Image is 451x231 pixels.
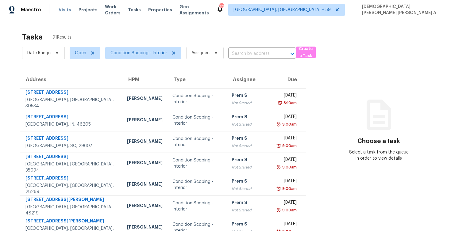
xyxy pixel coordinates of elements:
div: Not Started [232,207,267,213]
div: [GEOGRAPHIC_DATA], [GEOGRAPHIC_DATA], 35094 [25,161,117,173]
input: Search by address [228,49,279,59]
div: Prem S [232,114,267,121]
div: Condition Scoping - Interior [172,179,222,191]
div: Prem S [232,92,267,100]
div: [STREET_ADDRESS] [25,89,117,97]
div: Not Started [232,121,267,127]
th: HPM [122,71,168,88]
div: 9:00am [281,143,297,149]
div: 8:10am [282,100,297,106]
div: [DATE] [277,199,297,207]
div: [PERSON_NAME] [127,181,163,189]
div: [STREET_ADDRESS][PERSON_NAME] [25,218,117,225]
div: Select a task from the queue in order to view details [348,149,410,161]
span: [DEMOGRAPHIC_DATA][PERSON_NAME] [PERSON_NAME] A [360,4,442,16]
div: [GEOGRAPHIC_DATA], [GEOGRAPHIC_DATA], 30534 [25,97,117,109]
th: Address [20,71,122,88]
span: [GEOGRAPHIC_DATA], [GEOGRAPHIC_DATA] + 59 [233,7,331,13]
div: Prem S [232,157,267,164]
span: Create a Task [299,45,313,59]
div: Condition Scoping - Interior [172,136,222,148]
button: Create a Task [296,47,316,58]
div: [PERSON_NAME] [127,203,163,210]
div: Condition Scoping - Interior [172,114,222,127]
div: [GEOGRAPHIC_DATA], SC, 29607 [25,143,117,149]
span: Condition Scoping - Interior [110,50,167,56]
th: Due [272,71,306,88]
img: Overdue Alarm Icon [276,164,281,170]
div: [GEOGRAPHIC_DATA], [GEOGRAPHIC_DATA], 48219 [25,204,117,216]
span: Properties [148,7,172,13]
div: 9:00am [281,121,297,127]
span: Visits [59,7,71,13]
div: [STREET_ADDRESS] [25,153,117,161]
div: [PERSON_NAME] [127,160,163,167]
div: [STREET_ADDRESS] [25,175,117,183]
div: [STREET_ADDRESS] [25,114,117,121]
div: [DATE] [277,135,297,143]
div: [GEOGRAPHIC_DATA], IN, 46205 [25,121,117,127]
span: Open [75,50,86,56]
div: Condition Scoping - Interior [172,157,222,169]
div: Not Started [232,143,267,149]
div: 9:00am [281,186,297,192]
img: Overdue Alarm Icon [276,207,281,213]
div: [PERSON_NAME] [127,117,163,124]
span: Projects [79,7,98,13]
span: 91 Results [52,34,71,40]
div: Condition Scoping - Interior [172,93,222,105]
div: [PERSON_NAME] [127,95,163,103]
div: [DATE] [277,221,297,229]
div: [DATE] [277,178,297,186]
div: Not Started [232,164,267,170]
div: [STREET_ADDRESS] [25,135,117,143]
img: Overdue Alarm Icon [276,186,281,192]
span: Tasks [128,8,141,12]
div: Prem S [232,135,267,143]
div: [DATE] [277,157,297,164]
h2: Tasks [22,34,43,40]
div: 838 [219,4,224,10]
div: Not Started [232,186,267,192]
div: Condition Scoping - Interior [172,200,222,212]
button: Open [288,50,297,58]
div: [STREET_ADDRESS][PERSON_NAME] [25,196,117,204]
span: Assignee [191,50,210,56]
th: Type [168,71,227,88]
div: Not Started [232,100,267,106]
img: Overdue Alarm Icon [277,100,282,106]
th: Assignee [227,71,272,88]
div: 9:00am [281,164,297,170]
div: [GEOGRAPHIC_DATA], [GEOGRAPHIC_DATA], 28269 [25,183,117,195]
img: Overdue Alarm Icon [276,121,281,127]
span: Geo Assignments [179,4,209,16]
div: 9:00am [281,207,297,213]
img: Overdue Alarm Icon [276,143,281,149]
div: [DATE] [277,92,297,100]
span: Work Orders [105,4,121,16]
div: Prem S [232,178,267,186]
div: [PERSON_NAME] [127,138,163,146]
div: Prem S [232,221,267,229]
span: Maestro [21,7,41,13]
div: Prem S [232,199,267,207]
span: Date Range [27,50,51,56]
h3: Choose a task [357,138,400,144]
div: [DATE] [277,114,297,121]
